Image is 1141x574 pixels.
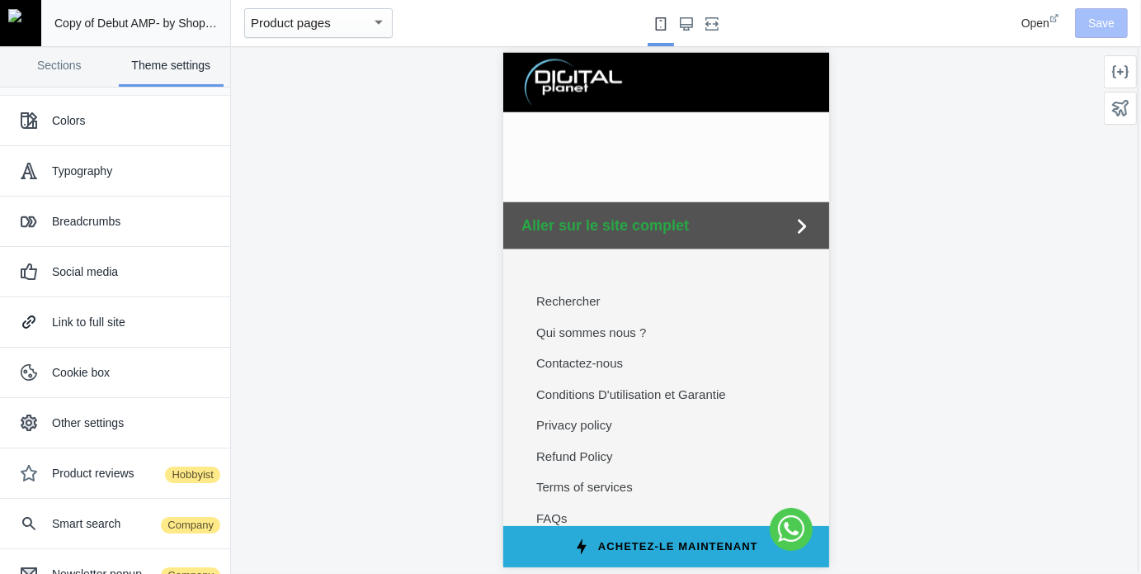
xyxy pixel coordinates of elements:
div: Social media [52,263,218,280]
button: Menu [281,13,315,46]
a: Conditions D'utilisation et Garantie [33,334,223,349]
a: Refund Policy [33,396,110,410]
span: - by Shop Sheriff [156,17,242,30]
p: Aller sur le site complet [18,162,186,184]
a: Theme settings [119,46,224,87]
a: image [18,5,141,54]
div: Other settings [52,415,218,431]
span: Open [1021,17,1049,30]
a: Contactez-nous [33,303,120,317]
span: Hobbyist [163,465,222,485]
div: Smart search [52,515,218,532]
div: Product reviews [52,465,218,481]
a: FAQs [33,458,64,472]
div: Link to full site [52,314,218,330]
div: Colors [52,112,218,129]
a: Rechercher [33,241,97,255]
img: main-logo_60x60_white.png [8,9,33,22]
div: Cookie box [52,364,218,381]
a: Qui sommes nous ? [33,273,143,287]
a: Sections [7,46,112,87]
div: Breadcrumbs [52,213,218,230]
span: Copy of Debut AMP [54,17,156,30]
a: Terms of services [33,427,130,441]
mat-select-trigger: Product pages [251,16,331,30]
span: Company [159,515,222,535]
div: Typography [52,163,218,179]
img: image [18,5,121,54]
a: Privacy policy [33,365,109,379]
